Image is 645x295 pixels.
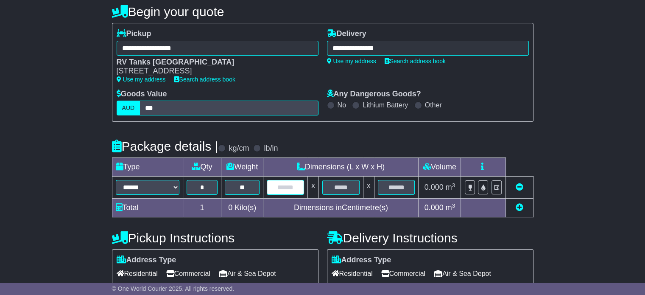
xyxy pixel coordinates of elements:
td: Volume [419,158,461,177]
span: m [446,183,455,191]
span: 0.000 [424,203,444,212]
sup: 3 [452,182,455,188]
td: Qty [183,158,221,177]
a: Use my address [327,58,376,65]
td: 1 [183,199,221,217]
label: Address Type [332,256,391,265]
label: Delivery [327,29,366,39]
sup: 3 [452,202,455,209]
a: Search address book [174,76,235,83]
h4: Delivery Instructions [327,231,533,245]
label: Any Dangerous Goods? [327,90,421,99]
label: Lithium Battery [363,101,408,109]
label: Other [425,101,442,109]
div: [STREET_ADDRESS] [117,67,310,76]
label: lb/in [264,144,278,153]
label: kg/cm [229,144,249,153]
td: Kilo(s) [221,199,263,217]
span: m [446,203,455,212]
a: Remove this item [516,183,523,191]
td: Dimensions (L x W x H) [263,158,419,177]
h4: Package details | [112,139,218,153]
a: Search address book [385,58,446,65]
span: Air & Sea Depot [434,267,491,280]
span: 0.000 [424,183,444,191]
td: Dimensions in Centimetre(s) [263,199,419,217]
td: Weight [221,158,263,177]
td: Total [112,199,183,217]
span: Residential [117,267,158,280]
label: Address Type [117,256,176,265]
div: RV Tanks [GEOGRAPHIC_DATA] [117,58,310,67]
a: Add new item [516,203,523,212]
h4: Pickup Instructions [112,231,318,245]
label: Pickup [117,29,151,39]
span: Residential [332,267,373,280]
td: Type [112,158,183,177]
label: Goods Value [117,90,167,99]
h4: Begin your quote [112,5,533,19]
span: Commercial [166,267,210,280]
td: x [307,177,318,199]
td: x [363,177,374,199]
span: Commercial [381,267,425,280]
span: Air & Sea Depot [219,267,276,280]
span: 0 [228,203,232,212]
label: No [338,101,346,109]
label: AUD [117,101,140,115]
span: © One World Courier 2025. All rights reserved. [112,285,235,292]
a: Use my address [117,76,166,83]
